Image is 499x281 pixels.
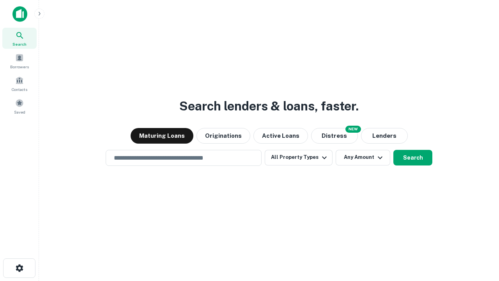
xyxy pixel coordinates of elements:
div: NEW [345,126,361,133]
span: Search [12,41,27,47]
span: Contacts [12,86,27,92]
button: Maturing Loans [131,128,193,144]
img: capitalize-icon.png [12,6,27,22]
button: Search [393,150,432,165]
a: Borrowers [2,50,37,71]
button: Lenders [361,128,408,144]
span: Borrowers [10,64,29,70]
button: Any Amount [336,150,390,165]
h3: Search lenders & loans, faster. [179,97,359,116]
iframe: Chat Widget [460,219,499,256]
a: Contacts [2,73,37,94]
span: Saved [14,109,25,115]
a: Search [2,28,37,49]
button: All Property Types [265,150,333,165]
a: Saved [2,96,37,117]
button: Search distressed loans with lien and other non-mortgage details. [311,128,358,144]
button: Originations [196,128,250,144]
button: Active Loans [253,128,308,144]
